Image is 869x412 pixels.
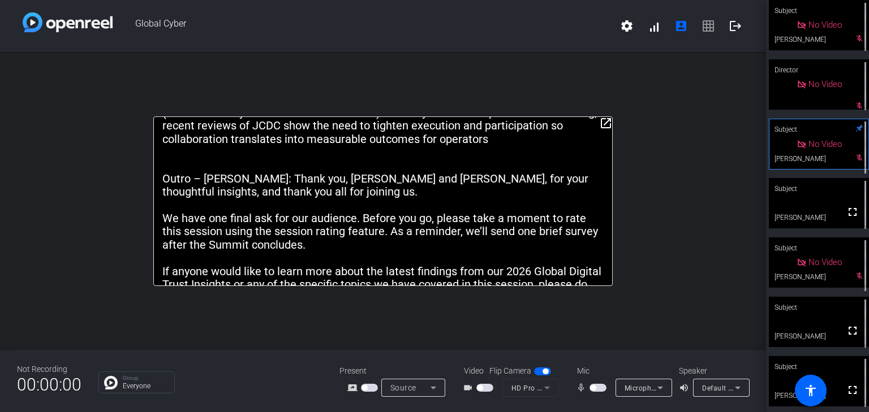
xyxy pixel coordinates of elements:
div: Director [769,59,869,81]
mat-icon: account_box [674,19,688,33]
span: Video [464,365,484,377]
p: Outro – [PERSON_NAME]: Thank you, [PERSON_NAME] and [PERSON_NAME], for your thoughtful insights, ... [162,172,604,199]
span: Global Cyber [113,12,613,40]
span: No Video [808,20,842,30]
mat-icon: settings [620,19,634,33]
span: No Video [808,139,842,149]
span: 00:00:00 [17,371,81,398]
span: No Video [808,79,842,89]
div: Mic [566,365,679,377]
div: Subject [769,119,869,140]
div: Not Recording [17,363,81,375]
mat-icon: screen_share_outline [347,381,361,394]
div: Present [339,365,453,377]
mat-icon: videocam_outline [463,381,476,394]
img: Chat Icon [104,376,118,389]
img: white-gradient.svg [23,12,113,32]
mat-icon: accessibility [804,384,818,397]
div: Subject [769,297,869,318]
p: Everyone [123,383,169,389]
div: Subject [769,178,869,200]
span: Flip Camera [489,365,531,377]
mat-icon: fullscreen [846,383,859,397]
span: No Video [808,257,842,267]
div: Speaker [679,365,747,377]
div: Subject [769,237,869,259]
mat-icon: fullscreen [846,324,859,337]
mat-icon: open_in_new [599,116,613,130]
button: signal_cellular_alt [640,12,668,40]
mat-icon: fullscreen [846,205,859,219]
span: Microphone (HD Pro Webcam C920) (046d:082d) [625,383,788,392]
p: We have one final ask for our audience. Before you go, please take a moment to rate this session ... [162,212,604,251]
mat-icon: logout [729,19,742,33]
mat-icon: mic_none [576,381,590,394]
p: Group [123,375,169,381]
span: Source [390,383,416,392]
div: Subject [769,356,869,378]
mat-icon: volume_up [679,381,692,394]
p: If anyone would like to learn more about the latest findings from our 2026 Global Digital Trust I... [162,265,604,305]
